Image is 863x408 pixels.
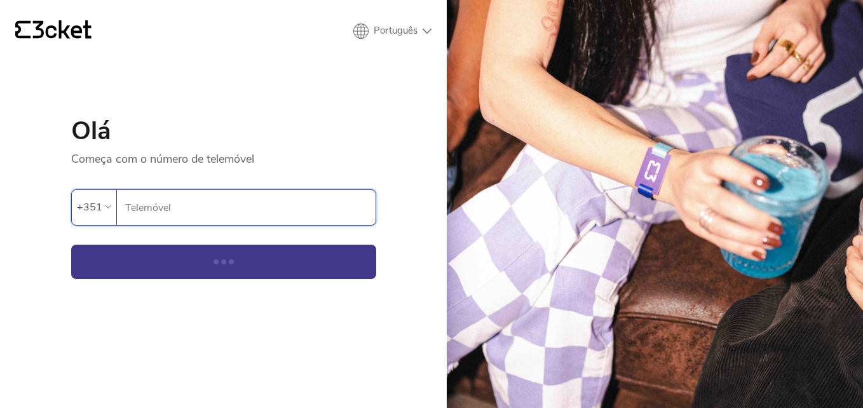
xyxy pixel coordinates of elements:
[125,190,376,225] input: Telemóvel
[77,198,102,217] div: +351
[15,20,92,42] a: {' '}
[117,190,376,226] label: Telemóvel
[71,144,376,167] p: Começa com o número de telemóvel
[71,118,376,144] h1: Olá
[71,245,376,279] button: Continuar
[15,21,31,39] g: {' '}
